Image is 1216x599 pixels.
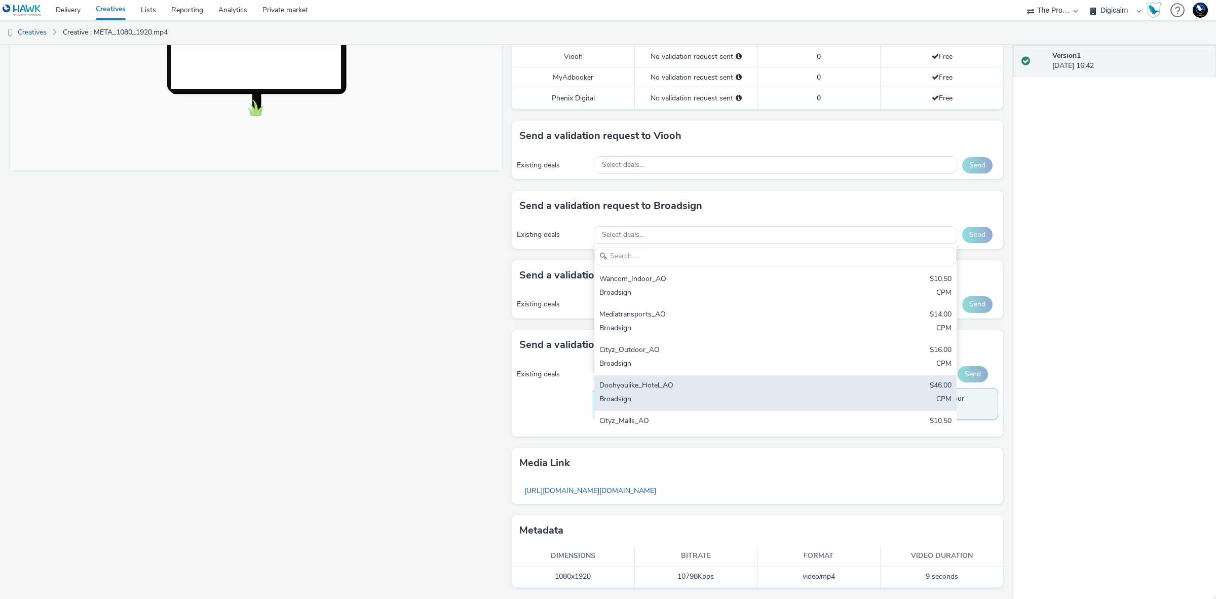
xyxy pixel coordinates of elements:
[58,20,173,45] a: Creative : META_1080_1920.mp4
[817,52,821,61] span: 0
[930,380,952,392] div: $46.00
[512,567,635,587] td: 1080x1920
[932,93,953,103] span: Free
[736,93,742,103] div: Please select a deal below and click on Send to send a validation request to Phenix Digital.
[936,430,952,441] div: CPM
[602,231,644,239] span: Select deals...
[599,309,832,321] div: Mediatransports_AO
[958,366,988,382] button: Send
[757,546,881,567] th: Format
[1052,51,1208,72] div: [DATE] 16:42
[512,546,635,567] th: Dimensions
[1193,3,1208,18] img: Support Hawk
[640,52,752,62] div: No validation request sent
[736,52,742,62] div: Please select a deal below and click on Send to send a validation request to Viooh.
[512,88,635,109] td: Phenix Digital
[599,323,832,335] div: Broadsign
[640,93,752,103] div: No validation request sent
[932,52,953,61] span: Free
[599,416,832,428] div: Cityz_Malls_AO
[519,128,681,144] h3: Send a validation request to Viooh
[936,359,952,370] div: CPM
[936,288,952,299] div: CPM
[962,157,993,173] button: Send
[881,546,1004,567] th: Video duration
[519,198,702,214] h3: Send a validation request to Broadsign
[519,268,715,283] h3: Send a validation request to MyAdbooker
[602,161,644,169] span: Select deals...
[962,296,993,312] button: Send
[1052,51,1081,60] strong: Version 1
[936,323,952,335] div: CPM
[932,73,953,82] span: Free
[599,288,832,299] div: Broadsign
[1146,2,1161,18] img: Hawk Academy
[930,345,952,357] div: $16.00
[962,227,993,243] button: Send
[599,394,832,406] div: Broadsign
[736,73,742,83] div: Please select a deal below and click on Send to send a validation request to MyAdbooker.
[599,345,832,357] div: Cityz_Outdoor_AO
[594,248,957,265] input: Search......
[5,28,15,38] img: dooh
[517,299,589,309] div: Existing deals
[635,546,758,567] th: Bitrate
[517,230,589,240] div: Existing deals
[519,481,661,501] a: [URL][DOMAIN_NAME][DOMAIN_NAME]
[519,337,719,353] h3: Send a validation request to Phenix Digital
[3,4,42,17] img: undefined Logo
[881,567,1004,587] td: 9 seconds
[599,359,832,370] div: Broadsign
[599,430,832,441] div: Broadsign
[512,67,635,88] td: MyAdbooker
[517,160,589,170] div: Existing deals
[517,369,588,379] div: Existing deals
[930,416,952,428] div: $10.50
[817,93,821,103] span: 0
[599,274,832,286] div: Wancom_Indoor_AO
[519,455,570,471] h3: Media link
[1146,2,1165,18] a: Hawk Academy
[936,394,952,406] div: CPM
[930,274,952,286] div: $10.50
[512,46,635,67] td: Viooh
[599,380,832,392] div: Doohyoulike_Hotel_AO
[817,73,821,82] span: 0
[519,523,563,538] h3: Metadata
[640,73,752,83] div: No validation request sent
[635,567,758,587] td: 10798 Kbps
[757,567,881,587] td: video/mp4
[930,309,952,321] div: $14.00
